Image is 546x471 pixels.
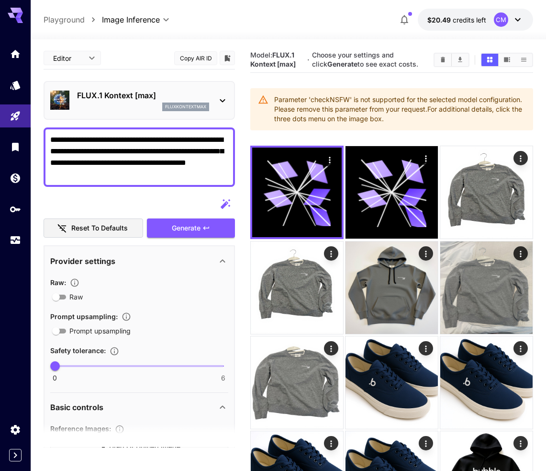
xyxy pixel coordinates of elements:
[440,336,533,429] img: 9k=
[10,234,21,246] div: Usage
[312,51,418,68] span: Choose your settings and click to see exact costs.
[10,79,21,91] div: Models
[345,336,438,429] img: 9k=
[499,54,515,66] button: Show media in video view
[440,146,533,239] img: Z
[53,53,83,63] span: Editor
[327,60,357,68] b: Generate
[419,436,433,450] div: Actions
[69,292,83,302] span: Raw
[251,336,343,429] img: 2Q==
[50,86,228,115] div: FLUX.1 Kontext [max]fluxkontextmax
[50,396,228,419] div: Basic controls
[221,373,225,383] span: 6
[69,326,131,336] span: Prompt upsampling
[44,14,85,25] a: Playground
[513,436,528,450] div: Actions
[53,373,57,383] span: 0
[9,449,22,461] button: Expand sidebar
[106,346,123,356] button: Controls the tolerance level for input and output content moderation. Lower values apply stricter...
[50,255,115,267] p: Provider settings
[435,54,451,66] button: Clear All
[50,278,66,287] span: Raw :
[10,141,21,153] div: Library
[513,341,528,356] div: Actions
[223,52,232,64] button: Add to library
[307,54,310,66] p: ·
[118,312,135,322] button: Enables automatic enhancement and expansion of the input prompt to improve generation quality and...
[453,16,486,24] span: credits left
[251,241,343,334] img: 2Q==
[513,246,528,261] div: Actions
[324,436,338,450] div: Actions
[165,103,206,110] p: fluxkontextmax
[345,241,438,334] img: 9k=
[419,246,433,261] div: Actions
[44,14,102,25] nav: breadcrumb
[44,218,143,238] button: Reset to defaults
[515,54,532,66] button: Show media in list view
[50,250,228,273] div: Provider settings
[174,51,217,65] button: Copy AIR ID
[324,341,338,356] div: Actions
[10,110,21,122] div: Playground
[480,53,533,67] div: Show media in grid viewShow media in video viewShow media in list view
[250,51,296,68] b: FLUX.1 Kontext [max]
[434,53,469,67] div: Clear AllDownload All
[77,90,209,101] p: FLUX.1 Kontext [max]
[494,12,508,27] div: CM
[50,402,103,413] p: Basic controls
[452,54,468,66] button: Download All
[427,15,486,25] div: $20.4888
[10,172,21,184] div: Wallet
[250,51,296,68] span: Model:
[323,152,337,167] div: Actions
[513,151,528,165] div: Actions
[147,218,235,238] button: Generate
[50,346,106,355] span: Safety tolerance :
[419,151,433,165] div: Actions
[419,341,433,356] div: Actions
[324,246,338,261] div: Actions
[418,9,533,31] button: $20.4888CM
[172,222,201,234] span: Generate
[66,278,83,287] button: Controls the level of post-processing applied to generated images.
[481,54,498,66] button: Show media in grid view
[440,241,533,334] img: 2Q==
[10,203,21,215] div: API Keys
[102,14,160,25] span: Image Inference
[427,16,453,24] span: $20.49
[10,48,21,60] div: Home
[50,312,118,321] span: Prompt upsampling :
[10,424,21,436] div: Settings
[274,91,525,127] div: Parameter 'checkNSFW' is not supported for the selected model configuration. Please remove this p...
